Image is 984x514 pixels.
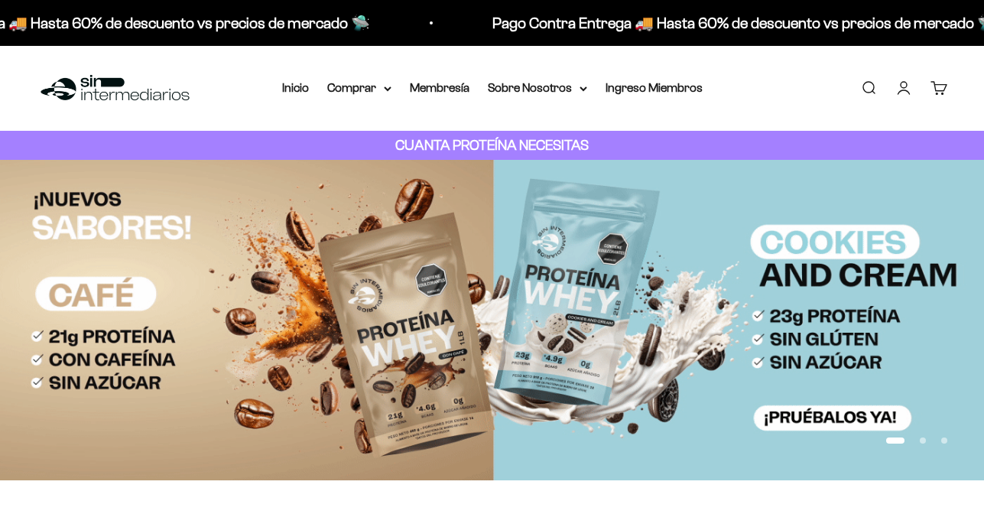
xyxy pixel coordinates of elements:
[282,81,309,94] a: Inicio
[395,137,589,153] strong: CUANTA PROTEÍNA NECESITAS
[327,78,391,98] summary: Comprar
[606,81,703,94] a: Ingreso Miembros
[488,78,587,98] summary: Sobre Nosotros
[410,81,469,94] a: Membresía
